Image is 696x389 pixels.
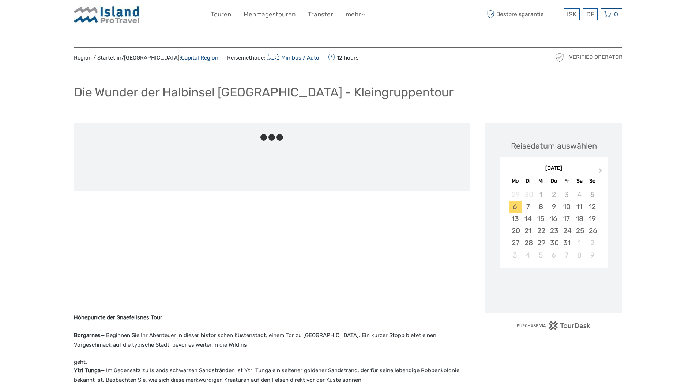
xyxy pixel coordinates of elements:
[547,249,560,261] div: Choose Donnerstag, 6. November 2025
[567,11,576,18] span: ISK
[583,8,598,20] div: DE
[586,225,599,237] div: Choose Sonntag, 26. Oktober 2025
[547,213,560,225] div: Choose Donnerstag, 16. Oktober 2025
[74,5,140,23] img: Iceland ProTravel
[573,213,586,225] div: Choose Samstag, 18. Oktober 2025
[560,176,573,186] div: Fr
[509,188,522,201] div: Not available Montag, 29. September 2025
[509,213,522,225] div: Choose Montag, 13. Oktober 2025
[560,225,573,237] div: Choose Freitag, 24. Oktober 2025
[560,213,573,225] div: Choose Freitag, 17. Oktober 2025
[522,188,534,201] div: Not available Dienstag, 30. September 2025
[265,54,320,61] a: Minibus / Auto
[586,201,599,213] div: Choose Sonntag, 12. Oktober 2025
[547,188,560,201] div: Not available Donnerstag, 2. Oktober 2025
[573,249,586,261] div: Choose Samstag, 8. November 2025
[586,213,599,225] div: Choose Sonntag, 19. Oktober 2025
[569,53,622,61] span: Verified Operator
[328,52,359,62] span: 12 hours
[534,225,547,237] div: Choose Mittwoch, 22. Oktober 2025
[573,225,586,237] div: Choose Samstag, 25. Oktober 2025
[509,201,522,213] div: Choose Montag, 6. Oktober 2025
[586,237,599,249] div: Choose Sonntag, 2. November 2025
[573,176,586,186] div: Sa
[522,213,534,225] div: Choose Dienstag, 14. Oktober 2025
[547,201,560,213] div: Choose Donnerstag, 9. Oktober 2025
[509,237,522,249] div: Choose Montag, 27. Oktober 2025
[511,140,597,152] div: Reisedatum auswählen
[227,52,320,62] span: Reisemethode:
[586,249,599,261] div: Choose Sonntag, 9. November 2025
[560,188,573,201] div: Not available Freitag, 3. Oktober 2025
[547,225,560,237] div: Choose Donnerstag, 23. Oktober 2025
[509,249,522,261] div: Choose Montag, 3. November 2025
[554,52,565,63] img: verified_operator_grey_128.png
[522,249,534,261] div: Choose Dienstag, 4. November 2025
[346,9,365,20] a: mehr
[522,176,534,186] div: Di
[534,188,547,201] div: Not available Mittwoch, 1. Oktober 2025
[211,9,231,20] a: Touren
[534,237,547,249] div: Choose Mittwoch, 29. Oktober 2025
[586,176,599,186] div: So
[534,176,547,186] div: Mi
[547,237,560,249] div: Choose Donnerstag, 30. Oktober 2025
[500,165,608,172] div: [DATE]
[573,201,586,213] div: Choose Samstag, 11. Oktober 2025
[74,54,218,62] span: Region / Startet in/[GEOGRAPHIC_DATA]:
[74,367,101,374] strong: Ytri Tunga
[74,85,454,100] h1: Die Wunder der Halbinsel [GEOGRAPHIC_DATA] - Kleingruppentour
[502,188,605,261] div: month 2025-10
[74,314,164,321] strong: Höhepunkte der Snaefellsnes Tour:
[573,188,586,201] div: Not available Samstag, 4. Oktober 2025
[74,331,470,350] p: — Beginnen Sie Ihr Abenteuer in dieser historischen Küstenstadt, einem Tor zu [GEOGRAPHIC_DATA]. ...
[534,249,547,261] div: Choose Mittwoch, 5. November 2025
[74,366,470,385] p: — Im Gegensatz zu Islands schwarzen Sandstränden ist Ytri Tunga ein seltener goldener Sandstrand,...
[552,287,556,291] div: Loading...
[516,321,591,330] img: PurchaseViaTourDesk.png
[573,237,586,249] div: Choose Samstag, 1. November 2025
[534,213,547,225] div: Choose Mittwoch, 15. Oktober 2025
[547,176,560,186] div: Do
[74,332,101,339] strong: Borgarnes
[560,249,573,261] div: Choose Freitag, 7. November 2025
[308,9,333,20] a: Transfer
[586,188,599,201] div: Not available Sonntag, 5. Oktober 2025
[522,225,534,237] div: Choose Dienstag, 21. Oktober 2025
[560,201,573,213] div: Choose Freitag, 10. Oktober 2025
[244,9,296,20] a: Mehrtagestouren
[595,167,607,178] button: Next Month
[509,176,522,186] div: Mo
[181,54,218,61] a: Capital Region
[560,237,573,249] div: Choose Freitag, 31. Oktober 2025
[613,11,619,18] span: 0
[485,8,562,20] span: Bestpreisgarantie
[534,201,547,213] div: Choose Mittwoch, 8. Oktober 2025
[522,237,534,249] div: Choose Dienstag, 28. Oktober 2025
[522,201,534,213] div: Choose Dienstag, 7. Oktober 2025
[509,225,522,237] div: Choose Montag, 20. Oktober 2025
